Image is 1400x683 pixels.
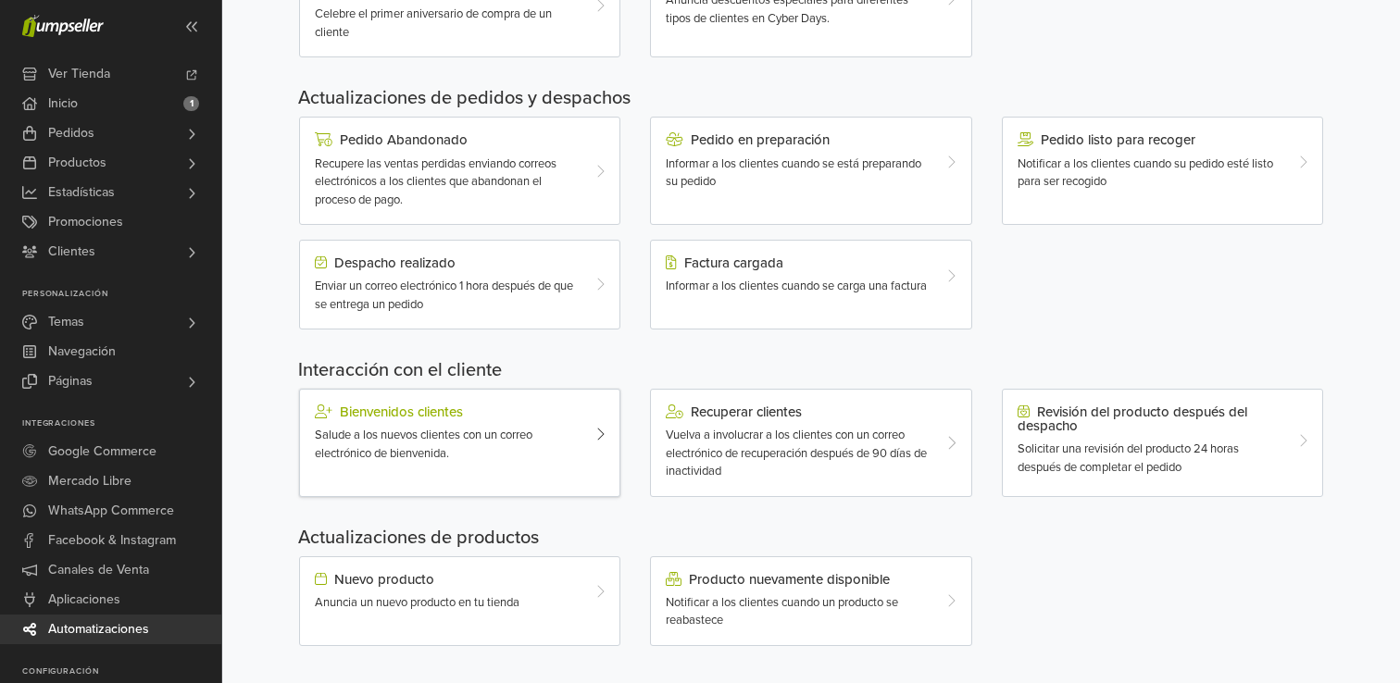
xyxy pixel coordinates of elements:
p: Configuración [22,666,221,677]
span: Anuncia un nuevo producto en tu tienda [315,595,519,610]
span: Aplicaciones [48,585,120,615]
span: Estadísticas [48,178,115,207]
span: Navegación [48,337,116,366]
div: Factura cargada [666,255,930,270]
span: Celebre el primer aniversario de compra de un cliente [315,6,552,40]
span: Vuelva a involucrar a los clientes con un correo electrónico de recuperación después de 90 días d... [666,428,927,478]
div: Nuevo producto [315,572,579,587]
span: Temas [48,307,84,337]
span: Páginas [48,366,93,396]
span: Informar a los clientes cuando se está preparando su pedido [666,156,921,190]
span: Enviar un correo electrónico 1 hora después de que se entrega un pedido [315,279,573,312]
h5: Actualizaciones de pedidos y despachos [298,87,1324,109]
span: Promociones [48,207,123,237]
span: Google Commerce [48,437,156,466]
span: WhatsApp Commerce [48,496,174,526]
div: Pedido Abandonado [315,132,579,147]
div: Pedido listo para recoger [1018,132,1281,147]
div: Producto nuevamente disponible [666,572,930,587]
div: Despacho realizado [315,255,579,270]
p: Integraciones [22,418,221,429]
span: Automatizaciones [48,615,149,644]
h5: Actualizaciones de productos [298,527,1324,549]
span: Productos [48,148,106,178]
span: Salude a los nuevos clientes con un correo electrónico de bienvenida. [315,428,532,461]
span: Informar a los clientes cuando se carga una factura [666,279,927,293]
span: Canales de Venta [48,555,149,585]
span: Ver Tienda [48,59,110,89]
span: Notificar a los clientes cuando su pedido esté listo para ser recogido [1018,156,1273,190]
div: Recuperar clientes [666,404,930,419]
p: Personalización [22,289,221,300]
span: Pedidos [48,118,94,148]
div: Revisión del producto después del despacho [1018,404,1281,433]
span: Facebook & Instagram [48,526,176,555]
span: Mercado Libre [48,466,131,496]
span: Inicio [48,89,78,118]
span: Clientes [48,237,95,267]
span: Recupere las ventas perdidas enviando correos electrónicos a los clientes que abandonan el proces... [315,156,556,207]
h5: Interacción con el cliente [298,359,1324,381]
div: Pedido en preparación [666,132,930,147]
span: 1 [183,96,199,111]
div: Bienvenidos clientes [315,404,579,419]
span: Solicitar una revisión del producto 24 horas después de completar el pedido [1018,441,1239,475]
span: Notificar a los clientes cuando un producto se reabastece [666,595,898,628]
